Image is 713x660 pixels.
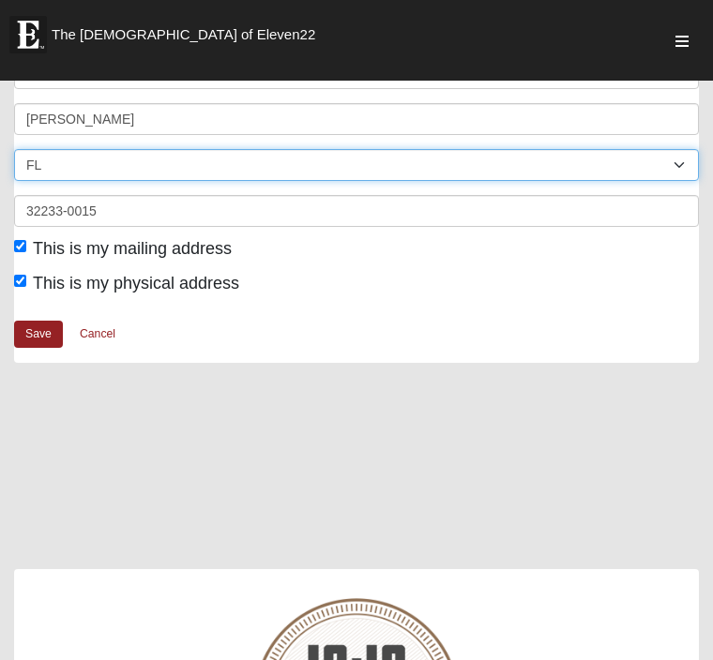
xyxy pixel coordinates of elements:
[33,274,239,292] span: This is my physical address
[52,25,315,44] span: The [DEMOGRAPHIC_DATA] of Eleven22
[33,239,232,258] span: This is my mailing address
[14,240,26,252] input: This is my mailing address
[14,321,63,348] a: Save
[14,195,699,227] input: Zip
[14,275,26,287] input: This is my physical address
[68,320,128,349] a: Cancel
[9,16,47,53] img: Eleven22 logo
[14,103,699,135] input: City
